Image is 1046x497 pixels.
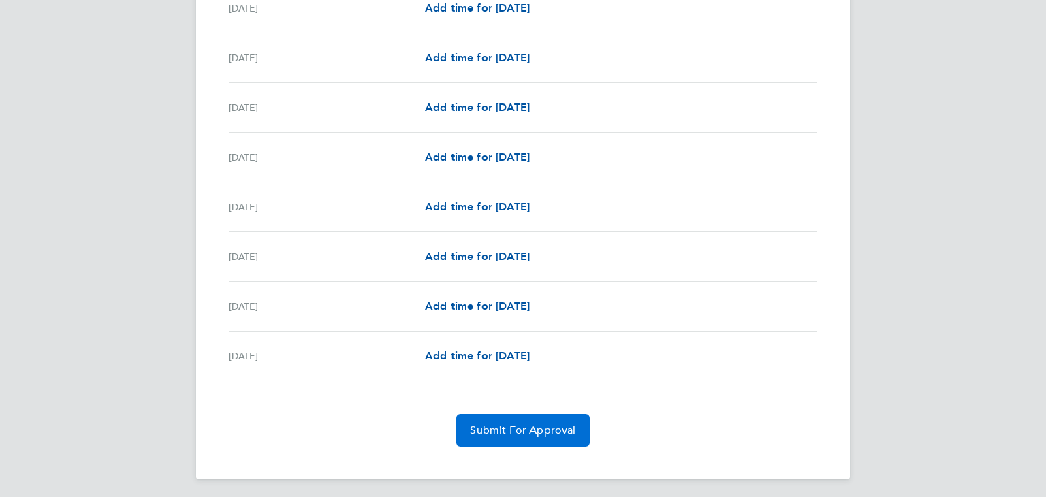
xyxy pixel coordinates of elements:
[229,149,425,165] div: [DATE]
[425,199,530,215] a: Add time for [DATE]
[425,150,530,163] span: Add time for [DATE]
[229,99,425,116] div: [DATE]
[425,348,530,364] a: Add time for [DATE]
[425,248,530,265] a: Add time for [DATE]
[425,50,530,66] a: Add time for [DATE]
[425,1,530,14] span: Add time for [DATE]
[425,349,530,362] span: Add time for [DATE]
[425,200,530,213] span: Add time for [DATE]
[229,199,425,215] div: [DATE]
[229,248,425,265] div: [DATE]
[425,149,530,165] a: Add time for [DATE]
[229,348,425,364] div: [DATE]
[229,298,425,315] div: [DATE]
[470,423,575,437] span: Submit For Approval
[425,51,530,64] span: Add time for [DATE]
[425,101,530,114] span: Add time for [DATE]
[425,298,530,315] a: Add time for [DATE]
[425,250,530,263] span: Add time for [DATE]
[229,50,425,66] div: [DATE]
[456,414,589,447] button: Submit For Approval
[425,99,530,116] a: Add time for [DATE]
[425,300,530,312] span: Add time for [DATE]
